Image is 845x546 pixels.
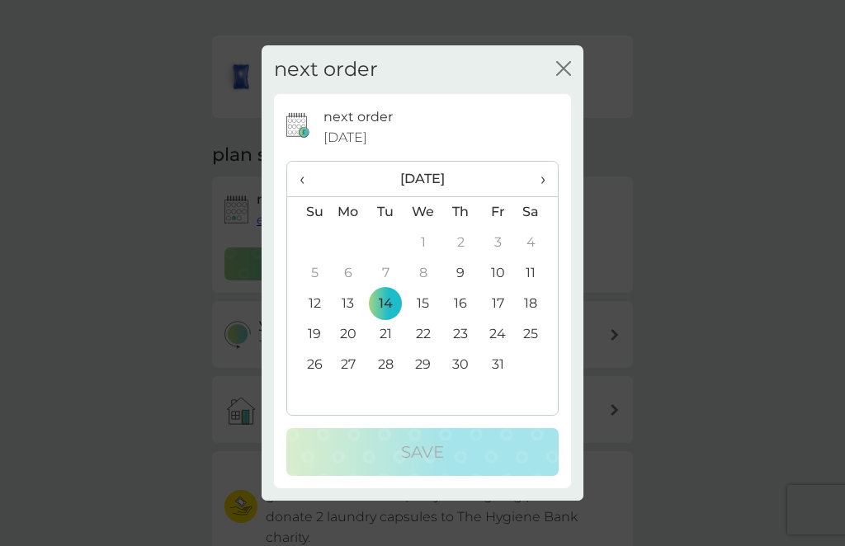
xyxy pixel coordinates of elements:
[529,162,545,196] span: ›
[287,350,329,380] td: 26
[479,319,517,350] td: 24
[442,196,479,228] th: Th
[367,258,404,289] td: 7
[287,258,329,289] td: 5
[442,258,479,289] td: 9
[517,289,558,319] td: 18
[442,319,479,350] td: 23
[479,289,517,319] td: 17
[286,428,559,476] button: Save
[404,350,442,380] td: 29
[479,228,517,258] td: 3
[517,319,558,350] td: 25
[367,350,404,380] td: 28
[479,350,517,380] td: 31
[367,289,404,319] td: 14
[329,350,367,380] td: 27
[404,228,442,258] td: 1
[442,228,479,258] td: 2
[517,196,558,228] th: Sa
[300,162,317,196] span: ‹
[401,439,444,465] p: Save
[442,289,479,319] td: 16
[404,319,442,350] td: 22
[517,228,558,258] td: 4
[287,319,329,350] td: 19
[367,319,404,350] td: 21
[329,289,367,319] td: 13
[287,196,329,228] th: Su
[287,289,329,319] td: 12
[556,61,571,78] button: close
[442,350,479,380] td: 30
[329,196,367,228] th: Mo
[329,258,367,289] td: 6
[323,106,393,128] p: next order
[404,258,442,289] td: 8
[323,127,367,148] span: [DATE]
[479,258,517,289] td: 10
[404,289,442,319] td: 15
[329,319,367,350] td: 20
[367,196,404,228] th: Tu
[274,58,378,82] h2: next order
[517,258,558,289] td: 11
[404,196,442,228] th: We
[479,196,517,228] th: Fr
[329,162,517,197] th: [DATE]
